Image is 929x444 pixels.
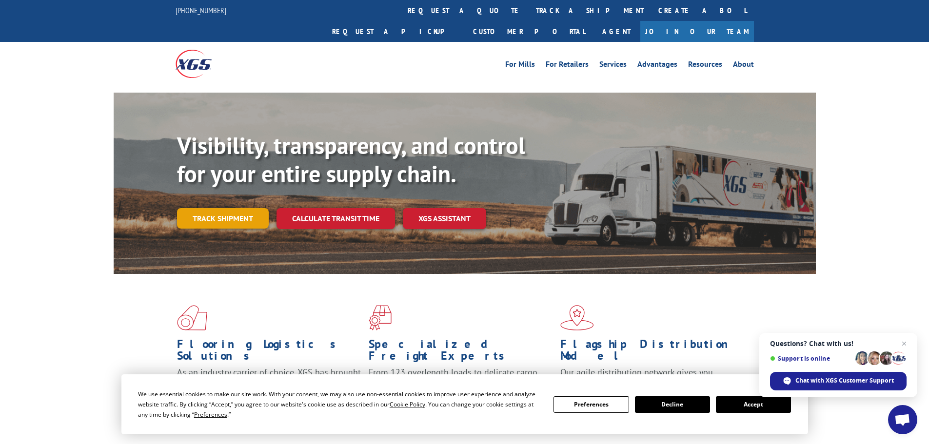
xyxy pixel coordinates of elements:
span: Our agile distribution network gives you nationwide inventory management on demand. [560,367,740,389]
a: Agent [593,21,640,42]
a: For Retailers [546,60,589,71]
span: Support is online [770,355,852,362]
img: xgs-icon-flagship-distribution-model-red [560,305,594,330]
a: Customer Portal [466,21,593,42]
span: Questions? Chat with us! [770,340,907,347]
span: As an industry carrier of choice, XGS has brought innovation and dedication to flooring logistics... [177,367,361,401]
a: For Mills [505,60,535,71]
a: Services [599,60,627,71]
b: Visibility, transparency, and control for your entire supply chain. [177,130,525,189]
h1: Flooring Logistics Solutions [177,338,361,367]
a: Calculate transit time [277,208,395,229]
a: XGS ASSISTANT [403,208,486,229]
a: Advantages [637,60,677,71]
a: Request a pickup [325,21,466,42]
h1: Specialized Freight Experts [369,338,553,367]
img: xgs-icon-total-supply-chain-intelligence-red [177,305,207,330]
button: Decline [635,396,710,413]
span: Chat with XGS Customer Support [770,372,907,390]
div: We use essential cookies to make our site work. With your consent, we may also use non-essential ... [138,389,542,420]
a: Track shipment [177,208,269,229]
a: About [733,60,754,71]
a: Open chat [888,405,917,434]
span: Preferences [194,410,227,419]
button: Preferences [553,396,629,413]
h1: Flagship Distribution Model [560,338,745,367]
img: xgs-icon-focused-on-flooring-red [369,305,392,330]
button: Accept [716,396,791,413]
a: Join Our Team [640,21,754,42]
a: [PHONE_NUMBER] [176,5,226,15]
span: Cookie Policy [390,400,425,408]
p: From 123 overlength loads to delicate cargo, our experienced staff knows the best way to move you... [369,367,553,410]
a: Resources [688,60,722,71]
div: Cookie Consent Prompt [121,374,808,434]
span: Chat with XGS Customer Support [795,376,894,385]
